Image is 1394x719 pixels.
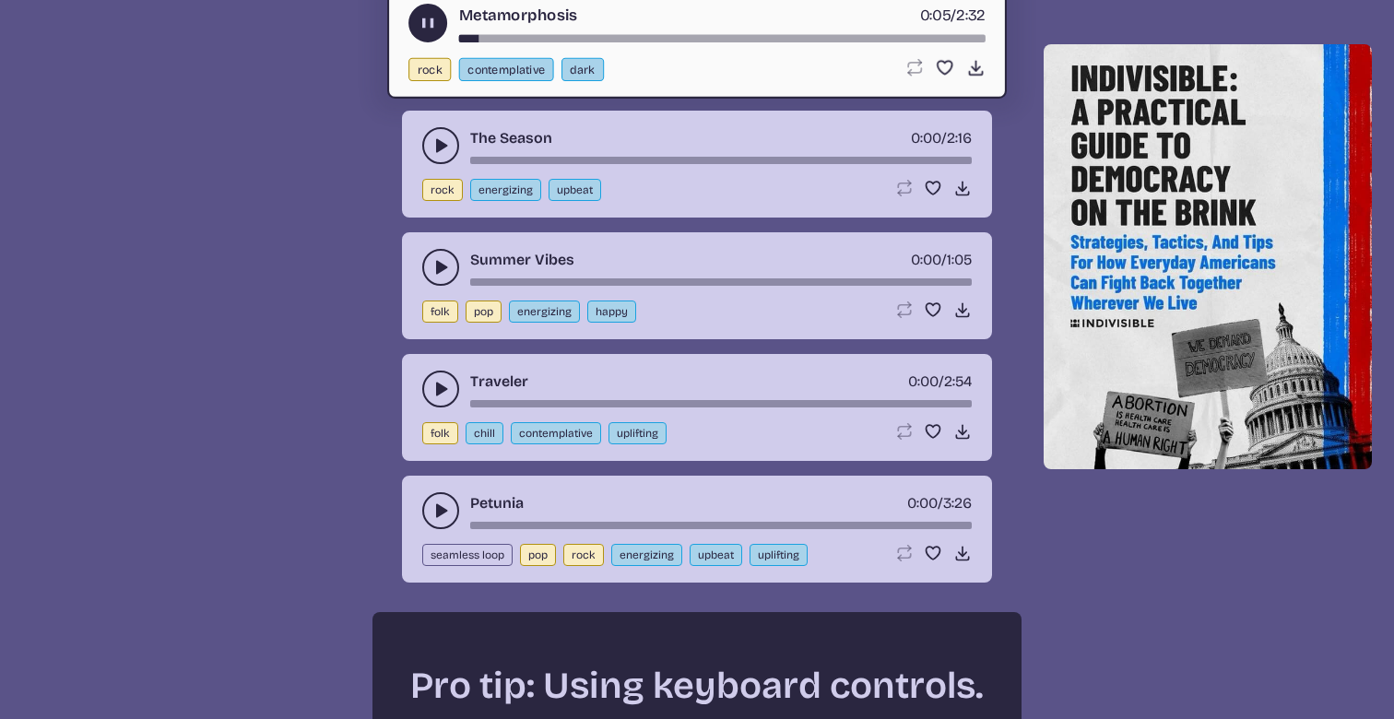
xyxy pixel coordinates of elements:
[470,371,528,393] a: Traveler
[894,179,913,197] button: Loop
[894,544,913,562] button: Loop
[924,301,942,319] button: Favorite
[608,422,667,444] button: uplifting
[908,371,972,393] div: /
[470,157,972,164] div: song-time-bar
[470,522,972,529] div: song-time-bar
[911,127,972,149] div: /
[894,301,913,319] button: Loop
[422,249,459,286] button: play-pause toggle
[907,492,972,514] div: /
[924,422,942,441] button: Favorite
[422,127,459,164] button: play-pause toggle
[470,400,972,407] div: song-time-bar
[422,179,463,201] button: rock
[920,4,986,27] div: /
[459,58,554,81] button: contemplative
[466,422,503,444] button: chill
[920,6,951,24] span: timer
[563,544,604,566] button: rock
[956,6,986,24] span: 2:32
[406,664,988,708] h2: Pro tip: Using keyboard controls.
[422,422,458,444] button: folk
[511,422,601,444] button: contemplative
[459,4,578,27] a: Metamorphosis
[587,301,636,323] button: happy
[459,35,986,42] div: song-time-bar
[408,58,451,81] button: rock
[911,249,972,271] div: /
[470,127,552,149] a: The Season
[470,278,972,286] div: song-time-bar
[904,58,924,77] button: Loop
[935,58,954,77] button: Favorite
[470,179,541,201] button: energizing
[947,251,972,268] span: 1:05
[470,492,524,514] a: Petunia
[943,494,972,512] span: 3:26
[690,544,742,566] button: upbeat
[750,544,808,566] button: uplifting
[466,301,502,323] button: pop
[894,422,913,441] button: Loop
[924,544,942,562] button: Favorite
[911,251,941,268] span: timer
[422,371,459,407] button: play-pause toggle
[924,179,942,197] button: Favorite
[907,494,938,512] span: timer
[911,129,941,147] span: timer
[947,129,972,147] span: 2:16
[611,544,682,566] button: energizing
[509,301,580,323] button: energizing
[422,301,458,323] button: folk
[422,544,513,566] button: seamless loop
[408,4,447,42] button: play-pause toggle
[944,372,972,390] span: 2:54
[520,544,556,566] button: pop
[908,372,939,390] span: timer
[561,58,604,81] button: dark
[1044,44,1372,469] img: Help save our democracy!
[470,249,574,271] a: Summer Vibes
[549,179,601,201] button: upbeat
[422,492,459,529] button: play-pause toggle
